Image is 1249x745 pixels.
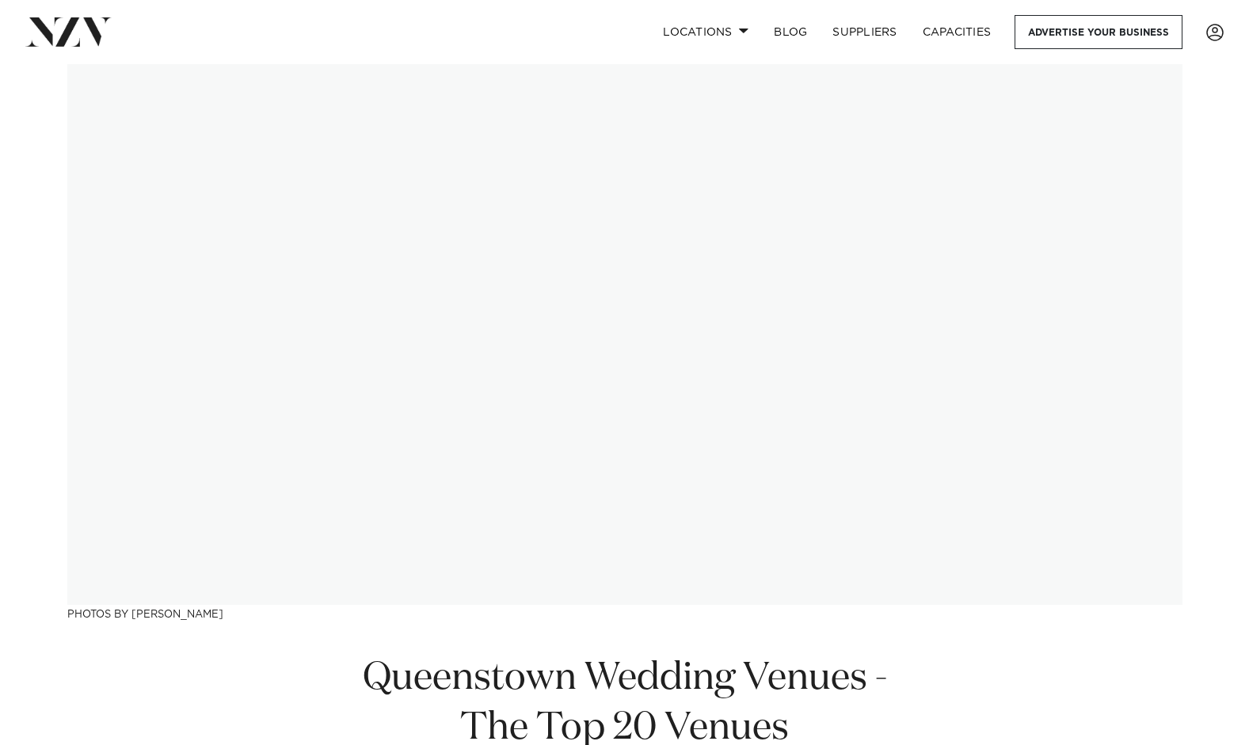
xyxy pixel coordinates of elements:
[910,15,1004,49] a: Capacities
[820,15,909,49] a: SUPPLIERS
[1015,15,1182,49] a: Advertise your business
[761,15,820,49] a: BLOG
[67,605,1182,621] h3: Photos by [PERSON_NAME]
[25,17,112,46] img: nzv-logo.png
[650,15,761,49] a: Locations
